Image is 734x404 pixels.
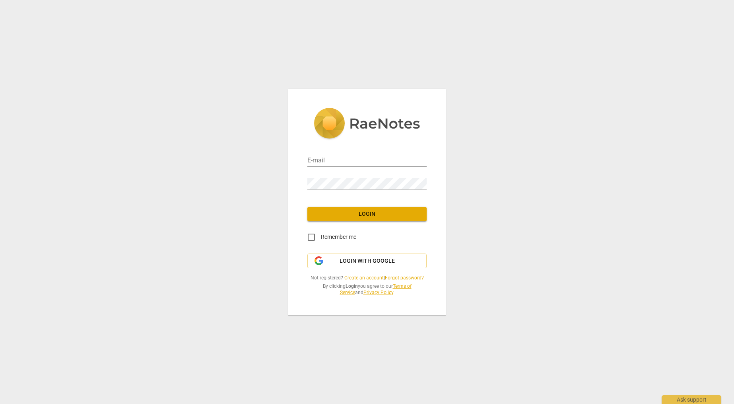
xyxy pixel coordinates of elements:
[340,283,412,296] a: Terms of Service
[307,254,427,269] button: Login with Google
[307,283,427,296] span: By clicking you agree to our and .
[314,210,420,218] span: Login
[346,283,358,289] b: Login
[307,275,427,281] span: Not registered? |
[385,275,424,281] a: Forgot password?
[662,395,721,404] div: Ask support
[314,108,420,141] img: 5ac2273c67554f335776073100b6d88f.svg
[321,233,356,241] span: Remember me
[307,207,427,221] button: Login
[340,257,395,265] span: Login with Google
[363,290,393,295] a: Privacy Policy
[344,275,384,281] a: Create an account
